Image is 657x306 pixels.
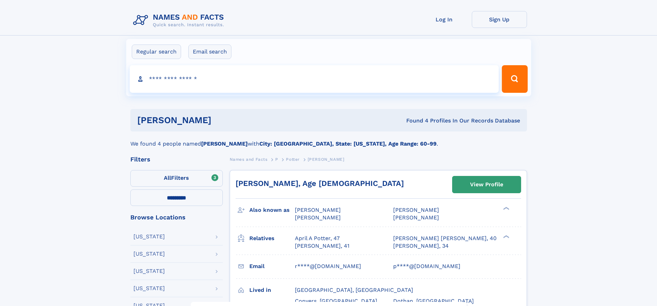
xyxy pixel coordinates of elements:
[133,251,165,257] div: [US_STATE]
[275,155,278,164] a: P
[249,233,295,244] h3: Relatives
[452,176,521,193] a: View Profile
[393,207,439,213] span: [PERSON_NAME]
[249,204,295,216] h3: Also known as
[132,45,181,59] label: Regular search
[286,157,300,162] span: Potter
[295,242,349,250] a: [PERSON_NAME], 41
[249,260,295,272] h3: Email
[130,156,223,162] div: Filters
[130,170,223,187] label: Filters
[133,286,165,291] div: [US_STATE]
[295,235,340,242] a: April A Potter, 47
[309,117,520,125] div: Found 4 Profiles In Our Records Database
[130,131,527,148] div: We found 4 people named with .
[137,116,309,125] h1: [PERSON_NAME]
[393,242,449,250] a: [PERSON_NAME], 34
[130,11,230,30] img: Logo Names and Facts
[236,179,404,188] a: [PERSON_NAME], Age [DEMOGRAPHIC_DATA]
[393,298,474,304] span: Dothan, [GEOGRAPHIC_DATA]
[286,155,300,164] a: Potter
[393,214,439,221] span: [PERSON_NAME]
[502,65,527,93] button: Search Button
[133,268,165,274] div: [US_STATE]
[393,235,497,242] a: [PERSON_NAME] [PERSON_NAME], 40
[417,11,472,28] a: Log In
[249,284,295,296] h3: Lived in
[501,234,510,239] div: ❯
[188,45,231,59] label: Email search
[295,214,341,221] span: [PERSON_NAME]
[130,65,499,93] input: search input
[133,234,165,239] div: [US_STATE]
[275,157,278,162] span: P
[295,287,413,293] span: [GEOGRAPHIC_DATA], [GEOGRAPHIC_DATA]
[472,11,527,28] a: Sign Up
[130,214,223,220] div: Browse Locations
[230,155,268,164] a: Names and Facts
[259,140,437,147] b: City: [GEOGRAPHIC_DATA], State: [US_STATE], Age Range: 60-99
[295,207,341,213] span: [PERSON_NAME]
[164,175,171,181] span: All
[470,177,503,193] div: View Profile
[201,140,248,147] b: [PERSON_NAME]
[295,298,377,304] span: Conyers, [GEOGRAPHIC_DATA]
[308,157,345,162] span: [PERSON_NAME]
[501,206,510,211] div: ❯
